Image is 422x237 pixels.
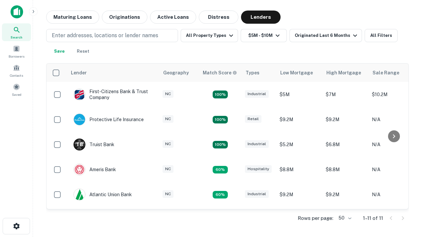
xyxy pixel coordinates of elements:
div: Capitalize uses an advanced AI algorithm to match your search with the best lender. The match sco... [203,69,237,76]
th: Low Mortgage [276,64,322,82]
img: picture [74,89,85,100]
a: Borrowers [2,42,31,60]
td: $8.8M [322,157,369,182]
img: picture [74,114,85,125]
div: 50 [336,213,352,223]
a: Contacts [2,62,31,79]
button: Active Loans [150,11,196,24]
h6: Match Score [203,69,236,76]
img: capitalize-icon.png [11,5,23,18]
span: Contacts [10,73,23,78]
div: Ameris Bank [74,164,116,175]
div: Truist Bank [74,139,114,150]
td: $9.2M [276,107,322,132]
button: Enter addresses, locations or lender names [46,29,178,42]
a: Saved [2,81,31,98]
div: Hospitality [245,165,272,173]
td: $7M [322,82,369,107]
td: $9.2M [322,182,369,207]
span: Borrowers [9,54,24,59]
p: T B [76,141,83,148]
iframe: Chat Widget [389,184,422,216]
td: $8.8M [276,157,322,182]
div: NC [163,165,173,173]
div: Matching Properties: 1, hasApolloMatch: undefined [213,166,228,174]
span: Saved [12,92,21,97]
button: Maturing Loans [46,11,99,24]
button: All Property Types [181,29,238,42]
button: Originations [102,11,147,24]
td: $5M [276,82,322,107]
th: Capitalize uses an advanced AI algorithm to match your search with the best lender. The match sco... [199,64,242,82]
td: $9.2M [276,182,322,207]
button: Reset [73,45,94,58]
img: picture [74,164,85,175]
th: High Mortgage [322,64,369,82]
th: Geography [159,64,199,82]
td: $6.3M [322,207,369,232]
td: $6.8M [322,132,369,157]
button: All Filters [365,29,398,42]
div: Retail [245,115,261,123]
div: Industrial [245,90,269,98]
button: Distress [199,11,238,24]
button: $5M - $10M [241,29,287,42]
button: Lenders [241,11,281,24]
p: Rows per page: [298,214,333,222]
div: High Mortgage [326,69,361,77]
div: Low Mortgage [280,69,313,77]
button: Originated Last 6 Months [289,29,362,42]
div: Geography [163,69,189,77]
div: Industrial [245,140,269,148]
div: Lender [71,69,87,77]
div: NC [163,115,173,123]
p: Enter addresses, locations or lender names [52,32,158,39]
td: $9.2M [322,107,369,132]
th: Types [242,64,276,82]
p: 1–11 of 11 [363,214,383,222]
div: Protective Life Insurance [74,114,144,125]
td: $5.2M [276,132,322,157]
div: Atlantic Union Bank [74,189,132,200]
div: First-citizens Bank & Trust Company [74,89,153,100]
th: Lender [67,64,159,82]
div: Matching Properties: 1, hasApolloMatch: undefined [213,191,228,199]
div: Matching Properties: 3, hasApolloMatch: undefined [213,141,228,149]
div: Matching Properties: 2, hasApolloMatch: undefined [213,116,228,124]
span: Search [11,35,22,40]
button: Save your search to get updates of matches that match your search criteria. [49,45,70,58]
div: NC [163,190,173,198]
div: Matching Properties: 2, hasApolloMatch: undefined [213,91,228,98]
div: Originated Last 6 Months [295,32,359,39]
div: Sale Range [373,69,399,77]
div: Industrial [245,190,269,198]
div: NC [163,90,173,98]
div: NC [163,140,173,148]
td: $6.3M [276,207,322,232]
a: Search [2,23,31,41]
div: Types [246,69,259,77]
img: picture [74,189,85,200]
